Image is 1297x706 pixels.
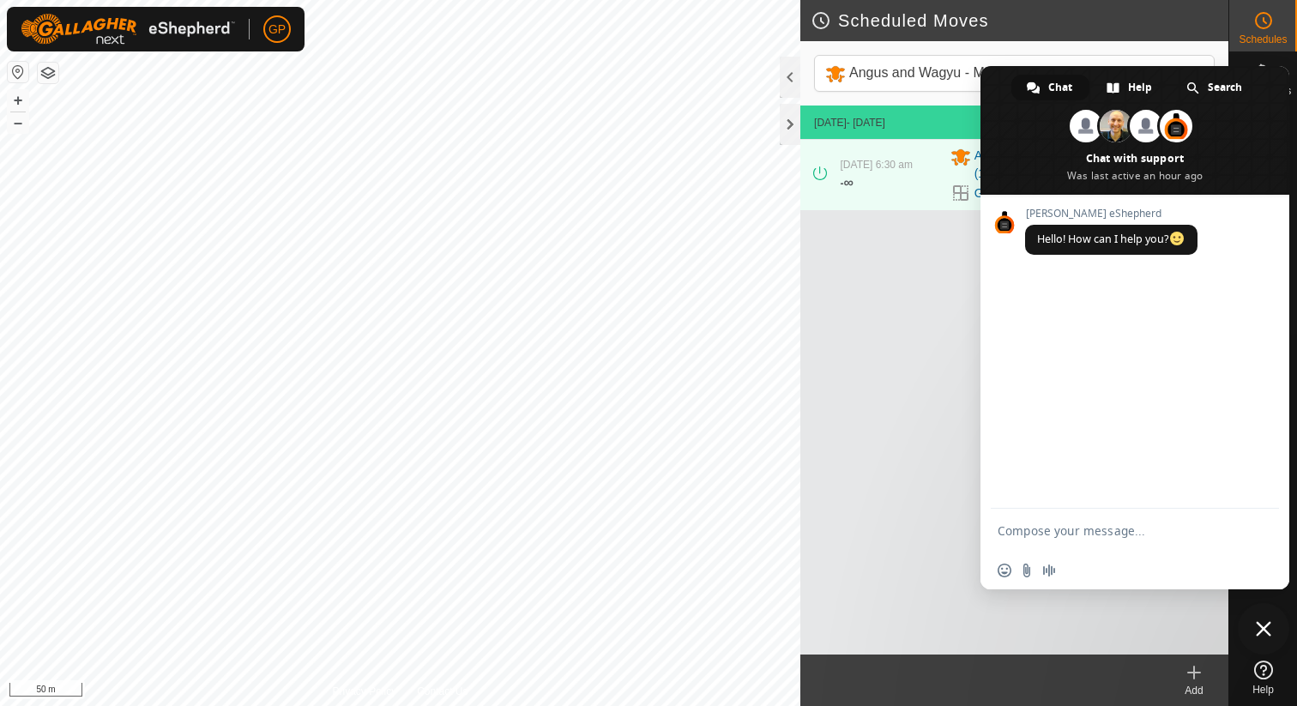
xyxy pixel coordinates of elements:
span: Schedules [1239,34,1287,45]
span: Help [1128,75,1152,100]
div: 1 move [1104,63,1149,84]
a: Privacy Policy [332,684,396,699]
div: - [841,172,854,193]
div: Add [1160,683,1228,698]
span: Hello! How can I help you? [1037,232,1185,246]
a: Chat [1011,75,1089,100]
span: Insert an emoji [998,564,1011,577]
div: dropdown trigger [1176,56,1210,91]
h2: Scheduled Moves [811,10,1228,31]
textarea: Compose your message... [998,509,1238,552]
span: Angus and Wagyu - Mixed Calf (16) [849,65,1066,80]
span: [PERSON_NAME] eShepherd [1025,208,1197,220]
button: – [8,112,28,133]
span: Audio message [1042,564,1056,577]
span: - [DATE] [847,117,885,129]
span: Send a file [1020,564,1034,577]
span: Angus and Wagyu - Mixed Calf (16) [974,147,1151,183]
span: [DATE] 6:30 am [841,159,913,171]
a: Search [1171,75,1259,100]
span: Chat [1048,75,1072,100]
button: Reset Map [8,62,28,82]
span: Help [1252,685,1274,695]
a: GP_VP01-VP007 [974,184,1068,202]
button: Map Layers [38,63,58,83]
button: + [8,90,28,111]
span: GP [268,21,286,39]
a: Help [1229,654,1297,702]
img: Gallagher Logo [21,14,235,45]
span: ∞ [844,175,854,190]
span: [DATE] [814,117,847,129]
span: Search [1208,75,1242,100]
a: Help [1091,75,1169,100]
span: Angus and Wagyu - Mixed Calf [818,56,1176,91]
a: Contact Us [417,684,468,699]
a: Close chat [1238,603,1289,655]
